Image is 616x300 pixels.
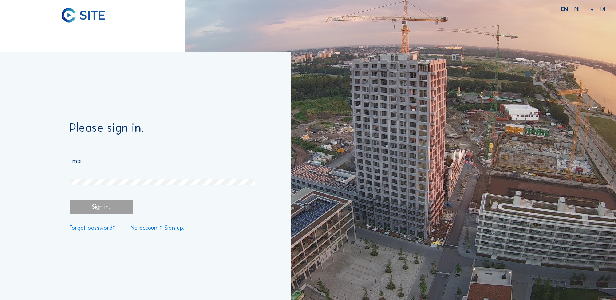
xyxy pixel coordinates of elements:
[574,6,584,12] div: NL
[131,225,184,231] a: No account? Sign up.
[70,200,133,214] div: Sign in.
[561,6,571,12] div: EN
[62,8,104,23] img: C-SITE logo
[588,6,597,12] div: FR
[70,157,255,164] input: Email
[70,122,255,143] div: Please sign in.
[70,225,116,231] a: Forgot password?
[600,6,607,12] div: DE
